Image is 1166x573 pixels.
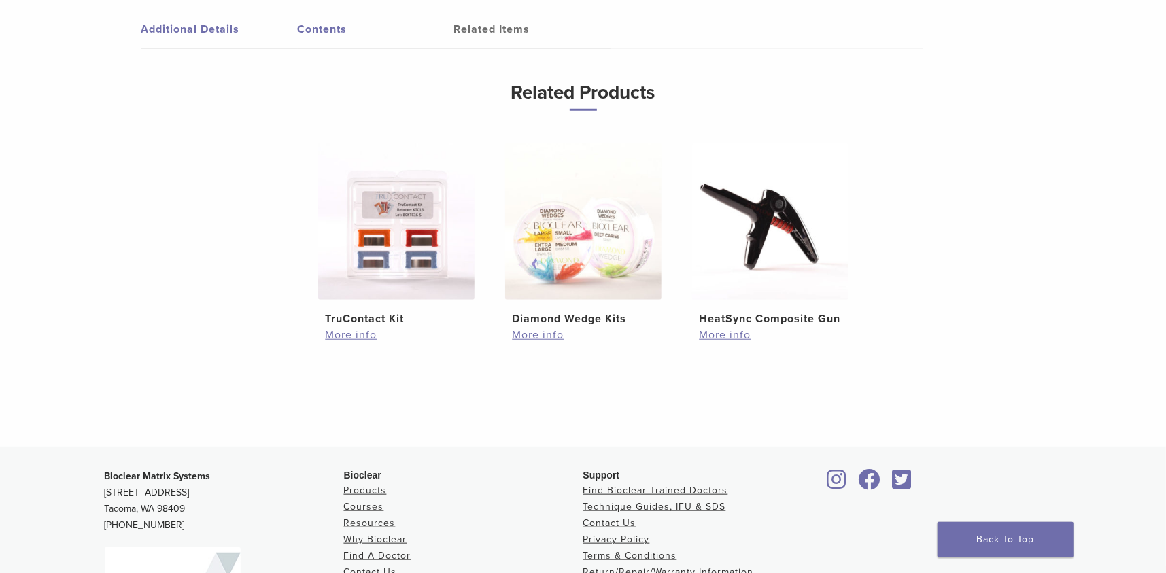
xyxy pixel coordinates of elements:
[692,143,848,300] img: HeatSync Composite Gun
[854,477,885,491] a: Bioclear
[583,485,728,496] a: Find Bioclear Trained Doctors
[583,534,650,545] a: Privacy Policy
[687,143,853,327] a: HeatSync Composite GunHeatSync Composite Gun
[344,517,396,529] a: Resources
[583,470,620,481] span: Support
[325,327,466,343] a: More info
[512,311,653,327] h2: Diamond Wedge Kits
[583,517,636,529] a: Contact Us
[888,477,916,491] a: Bioclear
[500,143,666,327] a: Diamond Wedge KitsDiamond Wedge Kits
[344,534,407,545] a: Why Bioclear
[938,522,1074,557] a: Back To Top
[512,327,653,343] a: More info
[141,10,298,48] a: Additional Details
[505,143,662,300] img: Diamond Wedge Kits
[699,327,840,343] a: More info
[823,477,851,491] a: Bioclear
[318,143,475,300] img: TruContact Kit
[699,311,840,327] h2: HeatSync Composite Gun
[454,10,611,48] a: Related Items
[105,468,344,534] p: [STREET_ADDRESS] Tacoma, WA 98409 [PHONE_NUMBER]
[583,550,677,561] a: Terms & Conditions
[344,501,384,513] a: Courses
[220,76,947,111] h3: Related Products
[325,311,466,327] h2: TruContact Kit
[313,143,479,327] a: TruContact KitTruContact Kit
[344,485,387,496] a: Products
[344,550,411,561] a: Find A Doctor
[583,501,726,513] a: Technique Guides, IFU & SDS
[344,470,381,481] span: Bioclear
[105,470,211,482] strong: Bioclear Matrix Systems
[298,10,454,48] a: Contents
